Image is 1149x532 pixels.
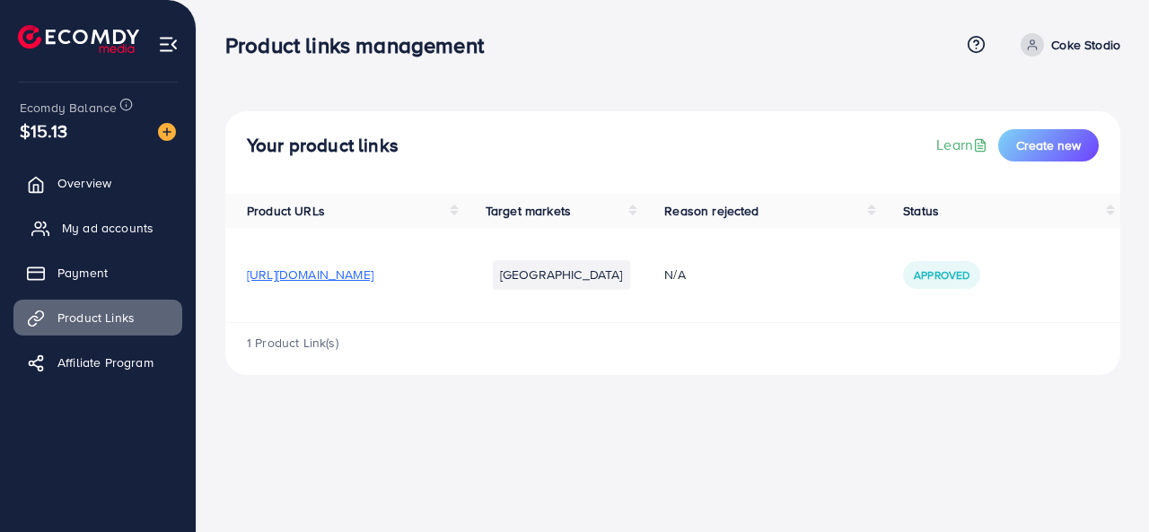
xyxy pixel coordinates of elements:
[20,118,67,144] span: $15.13
[158,123,176,141] img: image
[57,174,111,192] span: Overview
[664,202,759,220] span: Reason rejected
[247,266,373,283] span: [URL][DOMAIN_NAME]
[998,129,1099,161] button: Create new
[247,202,325,220] span: Product URLs
[1051,34,1120,56] p: Coke Stodio
[57,353,153,371] span: Affiliate Program
[13,255,182,291] a: Payment
[57,309,135,327] span: Product Links
[493,260,630,289] li: [GEOGRAPHIC_DATA]
[903,202,939,220] span: Status
[1013,33,1120,57] a: Coke Stodio
[13,165,182,201] a: Overview
[13,210,182,246] a: My ad accounts
[158,34,179,55] img: menu
[914,267,969,283] span: Approved
[1016,136,1081,154] span: Create new
[486,202,571,220] span: Target markets
[13,344,182,380] a: Affiliate Program
[247,135,399,157] h4: Your product links
[13,300,182,336] a: Product Links
[1073,451,1136,519] iframe: Chat
[247,334,338,352] span: 1 Product Link(s)
[225,32,498,58] h3: Product links management
[664,266,685,283] span: N/A
[18,25,139,53] img: logo
[936,135,991,155] a: Learn
[62,219,153,237] span: My ad accounts
[20,99,117,117] span: Ecomdy Balance
[57,264,108,282] span: Payment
